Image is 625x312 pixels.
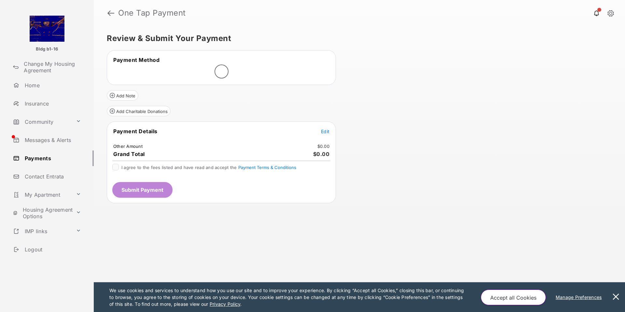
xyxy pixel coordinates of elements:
[113,57,160,63] span: Payment Method
[36,46,58,52] p: Bldg b1-16
[317,143,330,149] td: $0.00
[113,143,143,149] td: Other Amount
[10,169,94,184] a: Contact Entrata
[10,150,94,166] a: Payments
[210,301,240,307] u: Privacy Policy
[321,129,329,134] span: Edit
[10,59,94,75] a: Change My Housing Agreement
[321,128,329,135] button: Edit
[238,165,296,170] button: I agree to the fees listed and have read and accept the
[481,290,546,305] button: Accept all Cookies
[10,205,73,221] a: Housing Agreement Options
[118,9,186,17] strong: One Tap Payment
[10,187,73,203] a: My Apartment
[313,151,330,157] span: $0.00
[10,96,94,111] a: Insurance
[113,128,158,135] span: Payment Details
[107,35,607,42] h5: Review & Submit Your Payment
[121,165,296,170] span: I agree to the fees listed and have read and accept the
[107,90,138,101] button: Add Note
[10,114,73,130] a: Community
[556,294,604,300] u: Manage Preferences
[109,287,467,307] p: We use cookies and services to understand how you use our site and to improve your experience. By...
[10,78,94,93] a: Home
[113,151,145,157] span: Grand Total
[112,182,173,198] button: Submit Payment
[10,242,94,257] a: Logout
[107,106,171,116] button: Add Charitable Donations
[10,223,73,239] a: IMP links
[10,132,94,148] a: Messages & Alerts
